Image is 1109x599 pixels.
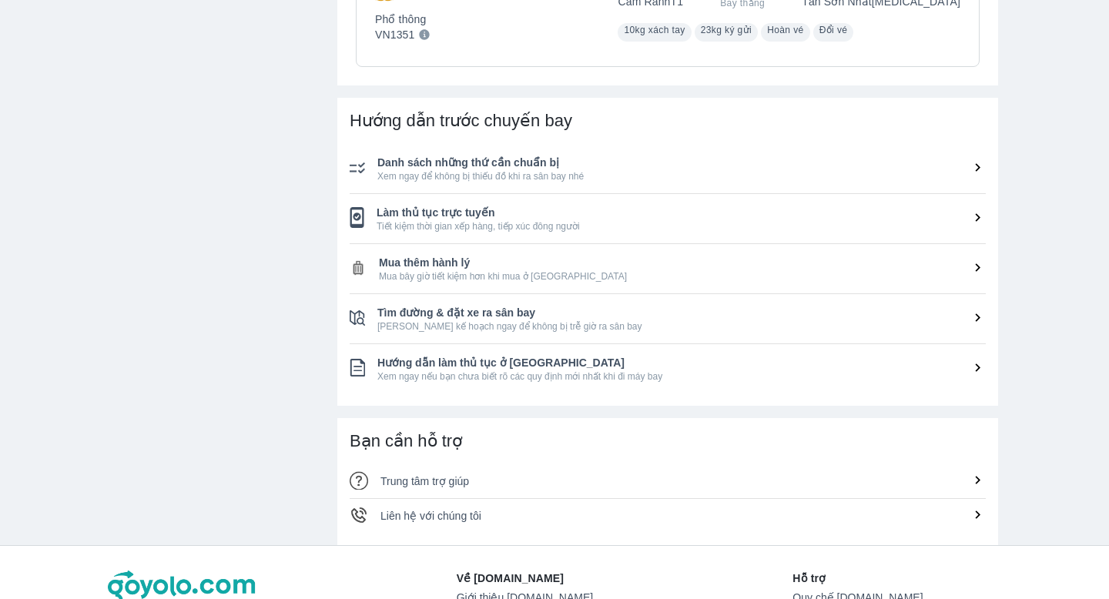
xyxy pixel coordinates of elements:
span: Hoàn vé [767,25,804,35]
span: Làm thủ tục trực tuyến [377,205,986,220]
p: Về [DOMAIN_NAME] [457,571,593,586]
span: Tìm đường & đặt xe ra sân bay [377,305,986,320]
span: 10kg xách tay [624,25,685,35]
img: ic_checklist [350,259,367,276]
p: Phổ thông [375,12,479,27]
span: Hướng dẫn làm thủ tục ở [GEOGRAPHIC_DATA] [377,355,986,370]
span: Danh sách những thứ cần chuẩn bị [377,155,986,170]
span: Xem ngay nếu bạn chưa biết rõ các quy định mới nhất khi đi máy bay [377,370,986,383]
span: Bạn cần hỗ trợ [350,431,462,450]
img: ic_checklist [350,359,365,377]
img: ic_phone-call [350,506,368,524]
p: Hỗ trợ [792,571,1001,586]
img: ic_checklist [350,162,365,174]
span: Mua thêm hành lý [379,255,986,270]
p: VN1351 [375,27,415,42]
span: Liên hệ với chúng tôi [380,510,481,522]
span: Hướng dẫn trước chuyến bay [350,111,572,130]
span: [PERSON_NAME] kế hoạch ngay để không bị trễ giờ ra sân bay [377,320,986,333]
img: ic_checklist [350,310,365,326]
span: 23kg ký gửi [701,25,752,35]
img: ic_checklist [350,207,364,228]
span: Mua bây giờ tiết kiệm hơn khi mua ở [GEOGRAPHIC_DATA] [379,270,986,283]
img: ic_qa [350,471,368,490]
span: Xem ngay để không bị thiếu đồ khi ra sân bay nhé [377,170,986,182]
span: Đổi vé [819,25,848,35]
span: Tiết kiệm thời gian xếp hàng, tiếp xúc đông người [377,220,986,233]
span: Trung tâm trợ giúp [380,475,469,487]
